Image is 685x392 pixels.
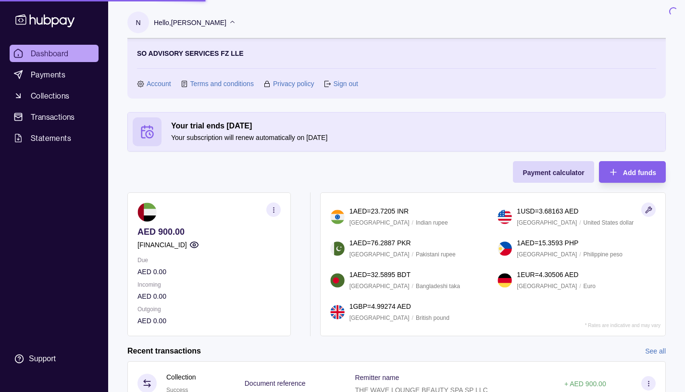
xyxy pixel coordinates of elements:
p: 1 GBP = 4.99274 AED [349,301,411,312]
p: / [412,313,413,323]
p: / [579,281,581,291]
a: Sign out [333,78,358,89]
a: Collections [10,87,99,104]
p: Due [137,255,281,266]
span: Collections [31,90,69,101]
button: Add funds [599,161,666,183]
a: Statements [10,129,99,147]
h2: Your trial ends [DATE] [171,121,660,131]
p: AED 0.00 [137,266,281,277]
a: Transactions [10,108,99,126]
p: 1 AED = 76.2887 PKR [349,238,411,248]
p: SO ADVISORY SERVICES FZ LLE [137,48,244,59]
img: gb [330,305,345,319]
p: / [412,217,413,228]
p: / [412,281,413,291]
p: * Rates are indicative and may vary [585,323,660,328]
a: See all [645,346,666,356]
p: AED 0.00 [137,291,281,302]
a: Account [147,78,171,89]
p: [GEOGRAPHIC_DATA] [349,313,410,323]
p: Outgoing [137,304,281,315]
p: 1 EUR = 4.30506 AED [517,269,578,280]
p: United States dollar [584,217,634,228]
p: 1 AED = 32.5895 BDT [349,269,411,280]
p: Pakistani rupee [416,249,456,260]
a: Terms and conditions [190,78,254,89]
p: Your subscription will renew automatically on [DATE] [171,132,660,143]
p: Euro [584,281,596,291]
img: us [498,210,512,224]
div: Support [29,354,56,364]
p: / [579,217,581,228]
img: ae [137,202,157,222]
p: [FINANCIAL_ID] [137,240,187,250]
span: Add funds [623,169,656,177]
p: AED 900.00 [137,227,281,237]
p: Philippine peso [584,249,623,260]
p: N [136,17,140,28]
p: [GEOGRAPHIC_DATA] [517,249,577,260]
p: Incoming [137,279,281,290]
p: [GEOGRAPHIC_DATA] [349,281,410,291]
p: Bangladeshi taka [416,281,460,291]
p: [GEOGRAPHIC_DATA] [517,217,577,228]
a: Payments [10,66,99,83]
a: Dashboard [10,45,99,62]
p: [GEOGRAPHIC_DATA] [517,281,577,291]
p: 1 AED = 23.7205 INR [349,206,409,216]
p: + AED 900.00 [564,380,606,388]
a: Privacy policy [273,78,314,89]
p: / [579,249,581,260]
img: in [330,210,345,224]
img: pk [330,241,345,256]
p: Remitter name [355,374,399,381]
span: Transactions [31,111,75,123]
p: [GEOGRAPHIC_DATA] [349,249,410,260]
img: bd [330,273,345,288]
p: 1 AED = 15.3593 PHP [517,238,578,248]
p: / [412,249,413,260]
span: Dashboard [31,48,69,59]
p: British pound [416,313,449,323]
span: Statements [31,132,71,144]
p: AED 0.00 [137,316,281,326]
p: 1 USD = 3.68163 AED [517,206,578,216]
p: Collection [166,372,196,382]
h2: Recent transactions [127,346,201,356]
p: Document reference [245,379,306,387]
span: Payments [31,69,65,80]
span: Payment calculator [523,169,584,177]
img: de [498,273,512,288]
p: [GEOGRAPHIC_DATA] [349,217,410,228]
button: Payment calculator [513,161,594,183]
a: Support [10,349,99,369]
p: Hello, [PERSON_NAME] [154,17,226,28]
img: ph [498,241,512,256]
p: Indian rupee [416,217,448,228]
